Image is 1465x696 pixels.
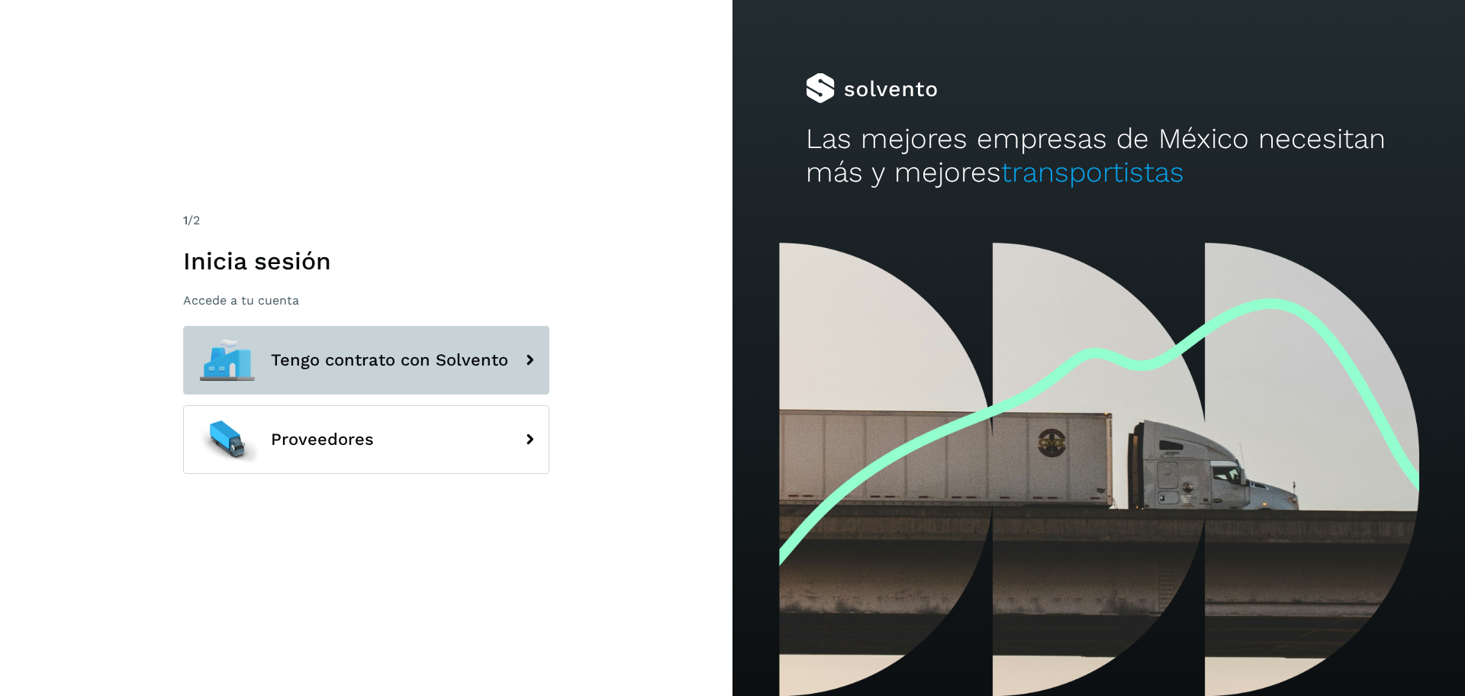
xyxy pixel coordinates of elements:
span: Tengo contrato con Solvento [271,351,508,369]
h1: Inicia sesión [183,246,549,275]
span: transportistas [1001,156,1184,188]
span: Proveedores [271,430,374,449]
span: 1 [183,213,188,227]
button: Proveedores [183,405,549,474]
button: Tengo contrato con Solvento [183,326,549,395]
div: /2 [183,211,549,230]
h2: Las mejores empresas de México necesitan más y mejores [806,122,1392,190]
p: Accede a tu cuenta [183,293,549,308]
